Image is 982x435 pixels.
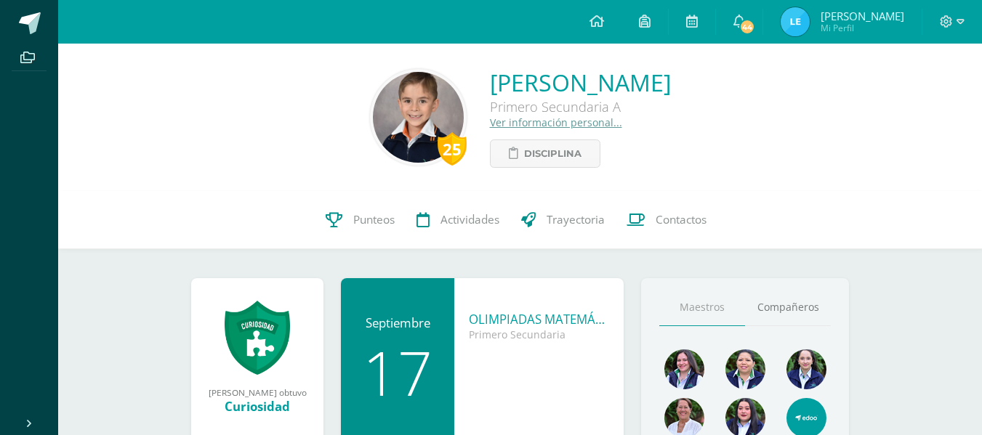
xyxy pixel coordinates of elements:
[440,212,499,227] span: Actividades
[739,19,755,35] span: 44
[725,349,765,389] img: d7b58b3ee24904eb3feedff3d7c47cbf.png
[206,398,309,415] div: Curiosidad
[664,349,704,389] img: 8b4d07f21f165275c0bb039a1ab75be6.png
[656,212,707,227] span: Contactos
[355,314,440,331] div: Septiembre
[406,191,510,249] a: Actividades
[821,22,904,34] span: Mi Perfil
[510,191,616,249] a: Trayectoria
[524,140,581,167] span: Disciplina
[821,9,904,23] span: [PERSON_NAME]
[469,311,609,328] div: OLIMPIADAS MATEMÁTICAS - Segunda Ronda
[469,328,609,341] div: Primero Secundaria
[781,7,810,36] img: dc22bb7d543c07615f096b32350d8d56.png
[355,342,440,403] div: 17
[490,67,671,98] a: [PERSON_NAME]
[315,191,406,249] a: Punteos
[547,212,605,227] span: Trayectoria
[490,98,671,115] div: Primero Secundaria A
[438,132,467,166] div: 25
[490,115,622,129] a: Ver información personal...
[659,289,745,326] a: Maestros
[786,349,826,389] img: 7c64f4cdc1fa2a2a08272f32eb53ba45.png
[616,191,717,249] a: Contactos
[745,289,831,326] a: Compañeros
[373,72,464,163] img: 23da3770c931be98cff78339f2423456.png
[206,386,309,398] div: [PERSON_NAME] obtuvo
[353,212,395,227] span: Punteos
[490,139,600,168] a: Disciplina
